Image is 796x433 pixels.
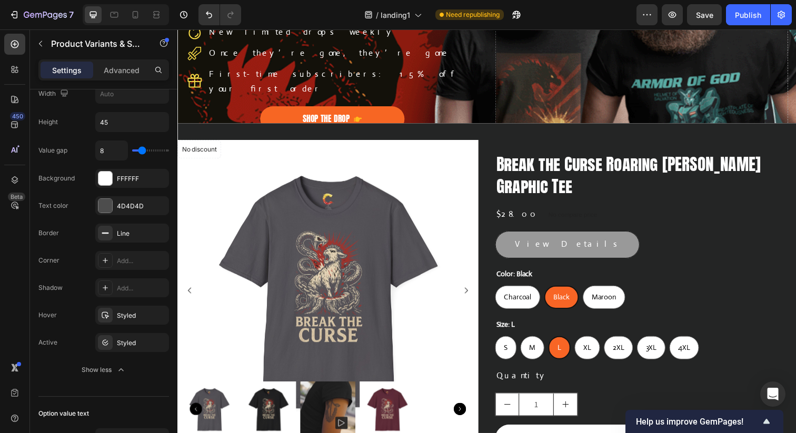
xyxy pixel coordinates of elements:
button: 7 [4,4,78,25]
p: Advanced [104,65,140,76]
div: Add... [117,284,166,293]
div: View Details [344,212,452,227]
p: No compare price [379,186,429,192]
div: Add... [117,256,166,266]
span: Need republishing [446,10,500,19]
div: Background [38,174,75,183]
button: Carousel Next Arrow [282,381,295,394]
input: Auto [96,113,168,132]
span: XL [414,320,422,329]
span: Charcoal [333,268,361,278]
button: Add to cart [324,403,509,433]
div: Beta [8,193,25,201]
span: Save [696,11,713,19]
button: Carousel Back Arrow [8,262,17,270]
button: Publish [726,4,770,25]
p: First-time subscribers: 15% off your first order [32,38,306,69]
h2: Break the Curse Roaring [PERSON_NAME] Graphic Tee [324,126,632,172]
div: Publish [735,9,761,21]
span: 2XL [444,320,456,329]
a: Shop the Drop [84,78,232,104]
div: $28.00 [450,409,495,427]
span: Black [384,268,400,278]
div: Styled [117,338,166,348]
div: Quantity [324,345,632,362]
div: 4D4D4D [117,202,166,211]
legend: Color: Black [324,242,363,257]
div: Undo/Redo [198,4,241,25]
span: Maroon [423,268,448,278]
button: Carousel Back Arrow [13,381,25,394]
p: Shop the Drop [127,86,176,97]
div: Corner [38,256,59,265]
div: $28.00 [324,180,370,197]
span: landing1 [381,9,410,21]
div: Width [38,87,71,101]
button: decrement [325,371,349,394]
span: S [333,320,337,329]
div: Open Intercom Messenger [760,381,785,407]
div: Value gap [38,146,67,155]
div: Add to cart [351,410,433,426]
button: Save [687,4,722,25]
div: Active [38,338,57,347]
input: Auto [96,84,168,103]
span: 4XL [511,320,523,329]
button: increment [384,371,408,394]
button: View Details [324,206,472,234]
p: No discount [5,117,40,127]
div: Border [38,228,59,238]
button: Carousel Next Arrow [291,262,299,270]
div: Option value text [38,409,89,418]
div: Shadow [38,283,63,293]
button: Show survey - Help us improve GemPages! [636,415,773,428]
input: quantity [349,371,384,394]
span: 3XL [478,320,489,329]
iframe: Design area [177,29,796,433]
p: Product Variants & Swatches [51,37,141,50]
p: Settings [52,65,82,76]
p: Once they’re gone, they’re gone [32,17,306,32]
input: Auto [96,141,127,160]
span: L [388,320,392,329]
span: Help us improve GemPages! [636,417,760,427]
div: Styled [117,311,166,320]
div: Hover [38,310,57,320]
button: Show less [38,360,169,379]
span: / [376,9,379,21]
div: Text color [38,201,68,210]
div: Line [117,229,166,238]
div: 450 [10,112,25,120]
p: 7 [69,8,74,21]
div: FFFFFF [117,174,166,184]
div: Height [38,117,58,127]
span: M [359,320,365,329]
div: Show less [82,365,126,375]
legend: Size: L [324,294,345,309]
